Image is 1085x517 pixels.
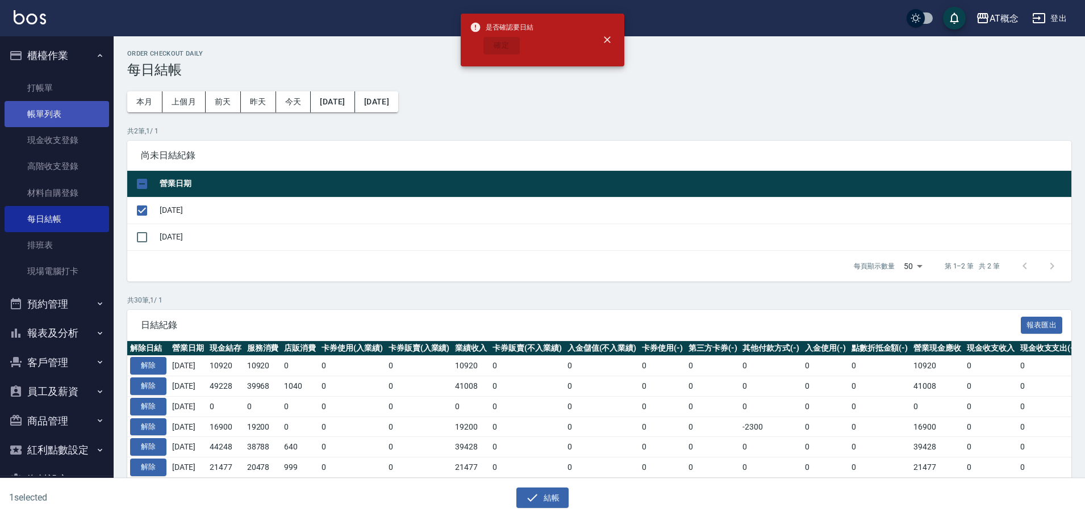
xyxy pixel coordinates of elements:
[452,356,490,376] td: 10920
[740,457,802,478] td: 0
[452,417,490,437] td: 19200
[5,41,109,70] button: 櫃檯作業
[452,457,490,478] td: 21477
[686,396,740,417] td: 0
[319,356,386,376] td: 0
[639,417,686,437] td: 0
[1017,356,1080,376] td: 0
[5,127,109,153] a: 現金收支登錄
[639,341,686,356] th: 卡券使用(-)
[141,320,1021,331] span: 日結紀錄
[740,341,802,356] th: 其他付款方式(-)
[964,417,1017,437] td: 0
[5,101,109,127] a: 帳單列表
[849,396,911,417] td: 0
[207,376,244,397] td: 49228
[207,341,244,356] th: 現金結存
[452,376,490,397] td: 41008
[276,91,311,112] button: 今天
[849,376,911,397] td: 0
[127,126,1071,136] p: 共 2 筆, 1 / 1
[319,376,386,397] td: 0
[169,437,207,457] td: [DATE]
[1021,317,1063,334] button: 報表匯出
[244,437,282,457] td: 38788
[157,171,1071,197] th: 營業日期
[207,396,244,417] td: 0
[911,341,964,356] th: 營業現金應收
[169,457,207,478] td: [DATE]
[911,417,964,437] td: 16900
[452,396,490,417] td: 0
[386,341,453,356] th: 卡券販賣(入業績)
[740,417,802,437] td: -2300
[1017,376,1080,397] td: 0
[899,251,927,281] div: 50
[5,318,109,348] button: 報表及分析
[565,437,640,457] td: 0
[849,417,911,437] td: 0
[386,396,453,417] td: 0
[802,417,849,437] td: 0
[169,376,207,397] td: [DATE]
[490,341,565,356] th: 卡券販賣(不入業績)
[849,457,911,478] td: 0
[490,437,565,457] td: 0
[281,396,319,417] td: 0
[490,396,565,417] td: 0
[911,396,964,417] td: 0
[639,457,686,478] td: 0
[127,62,1071,78] h3: 每日結帳
[5,465,109,494] button: 資料設定
[130,377,166,395] button: 解除
[639,376,686,397] td: 0
[5,289,109,319] button: 預約管理
[639,356,686,376] td: 0
[207,417,244,437] td: 16900
[964,341,1017,356] th: 現金收支收入
[686,417,740,437] td: 0
[244,417,282,437] td: 19200
[319,457,386,478] td: 0
[1021,319,1063,330] a: 報表匯出
[686,356,740,376] td: 0
[207,356,244,376] td: 10920
[157,224,1071,250] td: [DATE]
[281,376,319,397] td: 1040
[241,91,276,112] button: 昨天
[130,438,166,456] button: 解除
[1017,457,1080,478] td: 0
[565,417,640,437] td: 0
[802,457,849,478] td: 0
[516,487,569,508] button: 結帳
[964,437,1017,457] td: 0
[127,91,162,112] button: 本月
[9,490,269,505] h6: 1 selected
[281,417,319,437] td: 0
[849,356,911,376] td: 0
[5,377,109,406] button: 員工及薪資
[169,341,207,356] th: 營業日期
[386,376,453,397] td: 0
[244,457,282,478] td: 20478
[1017,437,1080,457] td: 0
[686,341,740,356] th: 第三方卡券(-)
[740,396,802,417] td: 0
[319,417,386,437] td: 0
[355,91,398,112] button: [DATE]
[130,418,166,436] button: 解除
[281,356,319,376] td: 0
[281,457,319,478] td: 999
[5,348,109,377] button: 客戶管理
[244,356,282,376] td: 10920
[565,376,640,397] td: 0
[319,437,386,457] td: 0
[319,341,386,356] th: 卡券使用(入業績)
[141,150,1058,161] span: 尚未日結紀錄
[595,27,620,52] button: close
[1017,396,1080,417] td: 0
[386,417,453,437] td: 0
[281,437,319,457] td: 640
[386,356,453,376] td: 0
[964,457,1017,478] td: 0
